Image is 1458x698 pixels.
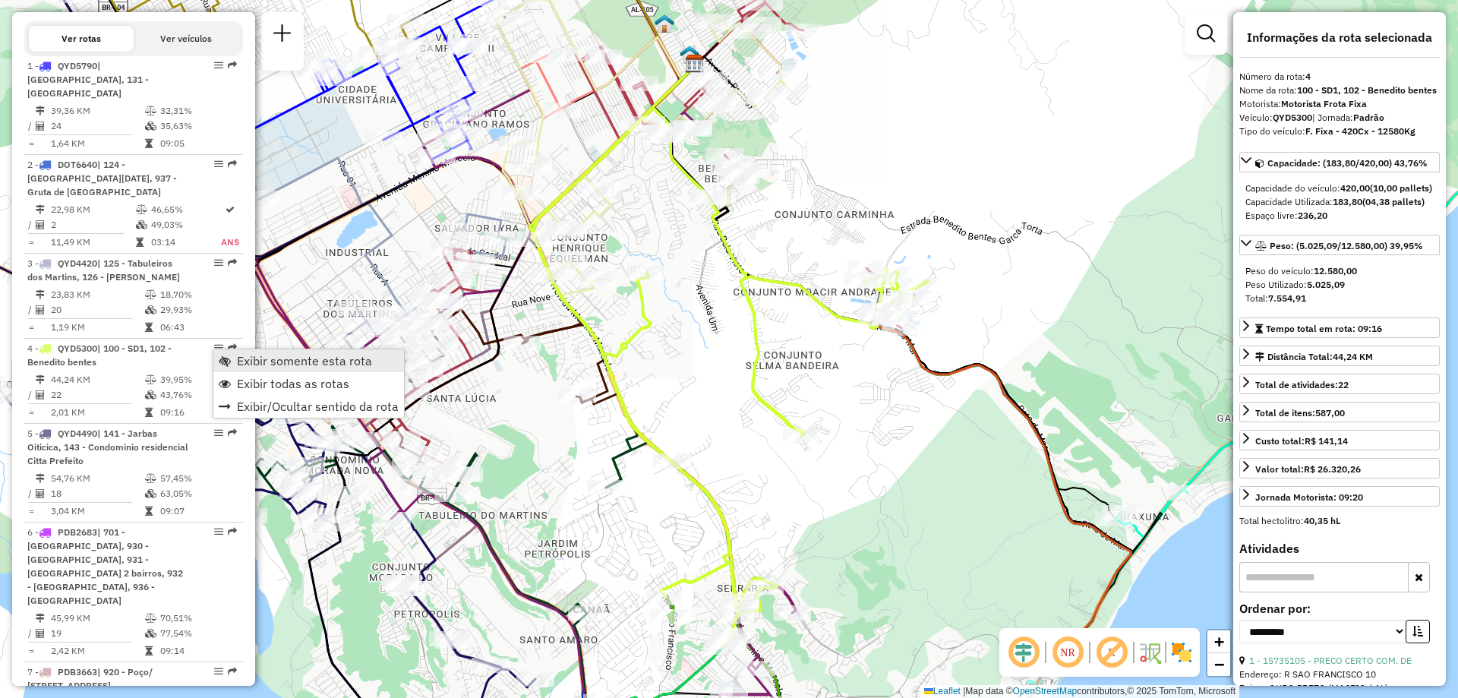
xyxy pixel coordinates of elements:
[145,139,153,148] i: Tempo total em rota
[27,320,35,335] td: =
[27,343,172,368] span: 4 -
[447,39,485,55] div: Atividade não roteirizada - BARROS COM RCIO LTDA
[50,486,144,501] td: 18
[1312,112,1384,123] span: | Jornada:
[214,258,223,267] em: Opções
[50,611,144,626] td: 45,99 KM
[50,287,144,302] td: 23,83 KM
[1281,98,1367,109] strong: Motorista Frota Fixa
[1239,458,1440,478] a: Valor total:R$ 26.320,26
[27,60,149,99] span: 1 -
[27,387,35,403] td: /
[1255,379,1349,390] span: Total de atividades:
[1307,279,1345,290] strong: 5.025,09
[50,387,144,403] td: 22
[150,235,220,250] td: 03:14
[27,526,183,606] span: 6 -
[58,526,97,538] span: PDB2683
[58,428,97,439] span: QYD4490
[228,159,237,169] em: Rota exportada
[36,305,45,314] i: Total de Atividades
[159,118,236,134] td: 35,63%
[1207,653,1230,676] a: Zoom out
[58,343,97,354] span: QYD5300
[1304,515,1340,526] strong: 40,35 hL
[1239,70,1440,84] div: Número da rota:
[27,217,35,232] td: /
[213,395,404,418] li: Exibir/Ocultar sentido da rota
[1239,258,1440,311] div: Peso: (5.025,09/12.580,00) 39,95%
[1169,640,1194,665] img: Exibir/Ocultar setores
[228,527,237,536] em: Rota exportada
[27,302,35,317] td: /
[27,526,183,606] span: | 701 - [GEOGRAPHIC_DATA], 930 - [GEOGRAPHIC_DATA], 931 - [GEOGRAPHIC_DATA] 2 bairros, 932 - [GEO...
[1370,182,1432,194] strong: (10,00 pallets)
[27,343,172,368] span: | 100 - SD1, 102 - Benedito bentes
[1298,210,1327,221] strong: 236,20
[1255,406,1345,420] div: Total de itens:
[50,504,144,519] td: 3,04 KM
[159,372,236,387] td: 39,95%
[1239,486,1440,507] a: Jornada Motorista: 09:20
[145,305,156,314] i: % de utilização da cubagem
[159,643,236,659] td: 09:14
[228,667,237,676] em: Rota exportada
[1239,430,1440,450] a: Custo total:R$ 141,14
[50,136,144,151] td: 1,64 KM
[159,320,236,335] td: 06:43
[36,489,45,498] i: Total de Atividades
[220,235,240,250] td: ANS
[159,626,236,641] td: 77,54%
[1239,542,1440,556] h4: Atividades
[29,26,134,52] button: Ver rotas
[1239,175,1440,229] div: Capacidade: (183,80/420,00) 43,76%
[136,238,144,247] i: Tempo total em rota
[27,428,188,466] span: 5 -
[1305,125,1415,137] strong: F. Fixa - 420Cx - 12580Kg
[36,106,45,115] i: Distância Total
[1255,491,1363,504] div: Jornada Motorista: 09:20
[1249,655,1412,666] a: 1 - 15735105 - PRECO CERTO COM. DE
[145,375,156,384] i: % de utilização do peso
[58,159,97,170] span: DOT6640
[58,60,97,71] span: QYD5790
[50,626,144,641] td: 19
[50,118,144,134] td: 24
[27,643,35,659] td: =
[50,643,144,659] td: 2,42 KM
[214,527,223,536] em: Opções
[50,202,135,217] td: 22,98 KM
[924,686,961,696] a: Leaflet
[1268,292,1306,304] strong: 7.554,91
[27,504,35,519] td: =
[680,45,699,65] img: FAD CDD Maceio
[214,61,223,70] em: Opções
[27,235,35,250] td: =
[1214,655,1224,674] span: −
[1239,97,1440,111] div: Motorista:
[1304,463,1361,475] strong: R$ 26.320,26
[1207,630,1230,653] a: Zoom in
[1255,463,1361,476] div: Valor total:
[27,159,177,197] span: | 124 - [GEOGRAPHIC_DATA][DATE], 937 - Gruta de [GEOGRAPHIC_DATA]
[1353,112,1384,123] strong: Padrão
[1239,30,1440,45] h4: Informações da rota selecionada
[1239,125,1440,138] div: Tipo do veículo:
[1239,599,1440,617] label: Ordenar por:
[381,575,419,590] div: Atividade não roteirizada - BARROS COMERCIO LTDA
[1214,632,1224,651] span: +
[36,205,45,214] i: Distância Total
[237,400,399,412] span: Exibir/Ocultar sentido da rota
[1267,157,1428,169] span: Capacidade: (183,80/420,00) 43,76%
[1239,152,1440,172] a: Capacidade: (183,80/420,00) 43,76%
[50,302,144,317] td: 20
[1239,111,1440,125] div: Veículo:
[447,38,485,53] div: Atividade não roteirizada - BARROS COM RCIO LTDA
[228,258,237,267] em: Rota exportada
[27,666,153,691] span: 7 -
[50,372,144,387] td: 44,24 KM
[963,686,965,696] span: |
[1273,112,1312,123] strong: QYD5300
[150,217,220,232] td: 49,03%
[1245,278,1434,292] div: Peso Utilizado:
